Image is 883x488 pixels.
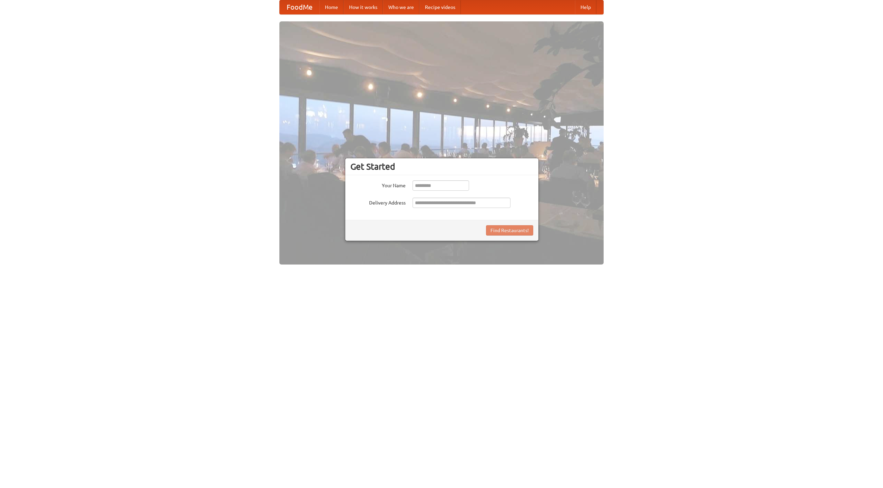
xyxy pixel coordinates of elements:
a: How it works [344,0,383,14]
a: Recipe videos [419,0,461,14]
a: Help [575,0,596,14]
label: Delivery Address [350,198,406,206]
label: Your Name [350,180,406,189]
button: Find Restaurants! [486,225,533,236]
a: Who we are [383,0,419,14]
a: Home [319,0,344,14]
h3: Get Started [350,161,533,172]
a: FoodMe [280,0,319,14]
